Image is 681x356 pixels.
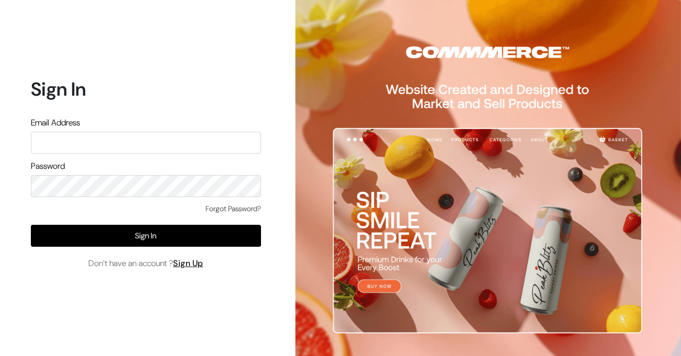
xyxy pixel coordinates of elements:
a: Forgot Password? [206,203,261,214]
span: Don’t have an account ? [88,257,203,270]
label: Email Address [31,117,80,129]
label: Password [31,160,65,173]
a: Sign Up [173,258,203,269]
button: Sign In [31,225,261,247]
h1: Sign In [31,78,261,100]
